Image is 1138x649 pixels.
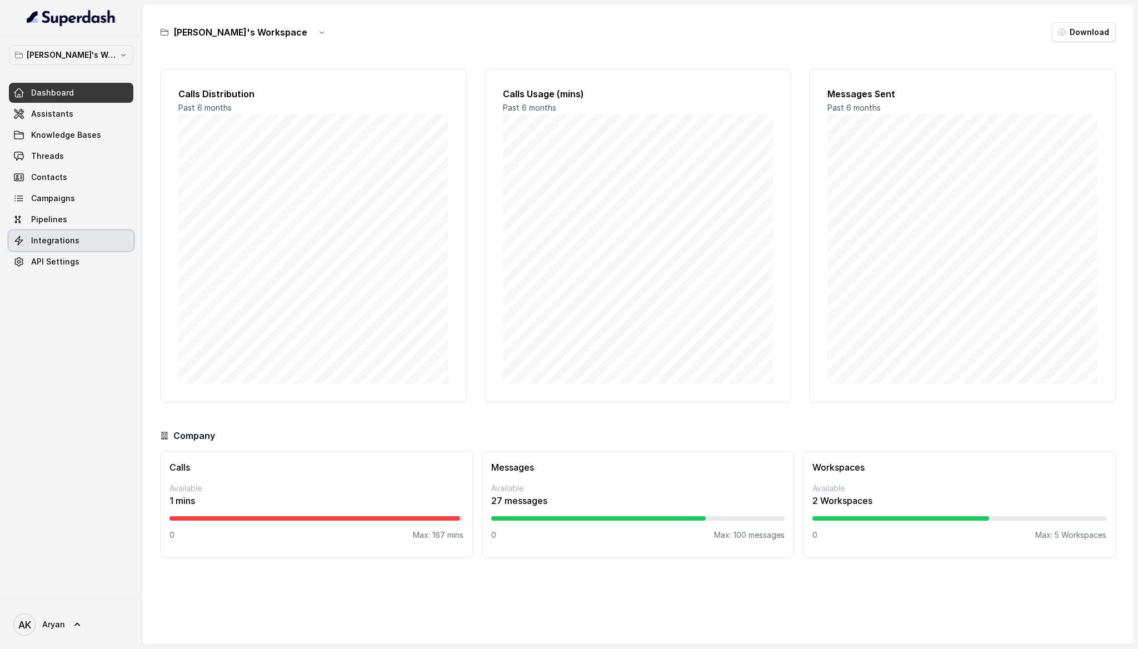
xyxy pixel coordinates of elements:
[9,209,133,229] a: Pipelines
[9,231,133,251] a: Integrations
[9,125,133,145] a: Knowledge Bases
[812,530,817,541] p: 0
[9,83,133,103] a: Dashboard
[9,167,133,187] a: Contacts
[178,103,232,112] span: Past 6 months
[31,235,79,246] span: Integrations
[9,252,133,272] a: API Settings
[169,494,463,507] p: 1 mins
[173,429,215,442] h3: Company
[413,530,463,541] p: Max: 167 mins
[812,483,1106,494] p: Available
[827,87,1097,101] h2: Messages Sent
[503,87,773,101] h2: Calls Usage (mins)
[169,461,463,474] h3: Calls
[491,494,785,507] p: 27 messages
[18,619,31,631] text: AK
[9,104,133,124] a: Assistants
[178,87,448,101] h2: Calls Distribution
[173,26,307,39] h3: [PERSON_NAME]'s Workspace
[31,256,79,267] span: API Settings
[827,103,881,112] span: Past 6 months
[9,609,133,640] a: Aryan
[27,48,116,62] p: [PERSON_NAME]'s Workspace
[714,530,785,541] p: Max: 100 messages
[31,87,74,98] span: Dashboard
[503,103,556,112] span: Past 6 months
[9,188,133,208] a: Campaigns
[491,461,785,474] h3: Messages
[169,483,463,494] p: Available
[42,619,65,630] span: Aryan
[491,530,496,541] p: 0
[9,45,133,65] button: [PERSON_NAME]'s Workspace
[1052,22,1116,42] button: Download
[31,129,101,141] span: Knowledge Bases
[169,530,174,541] p: 0
[812,494,1106,507] p: 2 Workspaces
[1035,530,1106,541] p: Max: 5 Workspaces
[812,461,1106,474] h3: Workspaces
[31,108,73,119] span: Assistants
[31,193,75,204] span: Campaigns
[31,172,67,183] span: Contacts
[27,9,116,27] img: light.svg
[9,146,133,166] a: Threads
[31,214,67,225] span: Pipelines
[491,483,785,494] p: Available
[31,151,64,162] span: Threads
